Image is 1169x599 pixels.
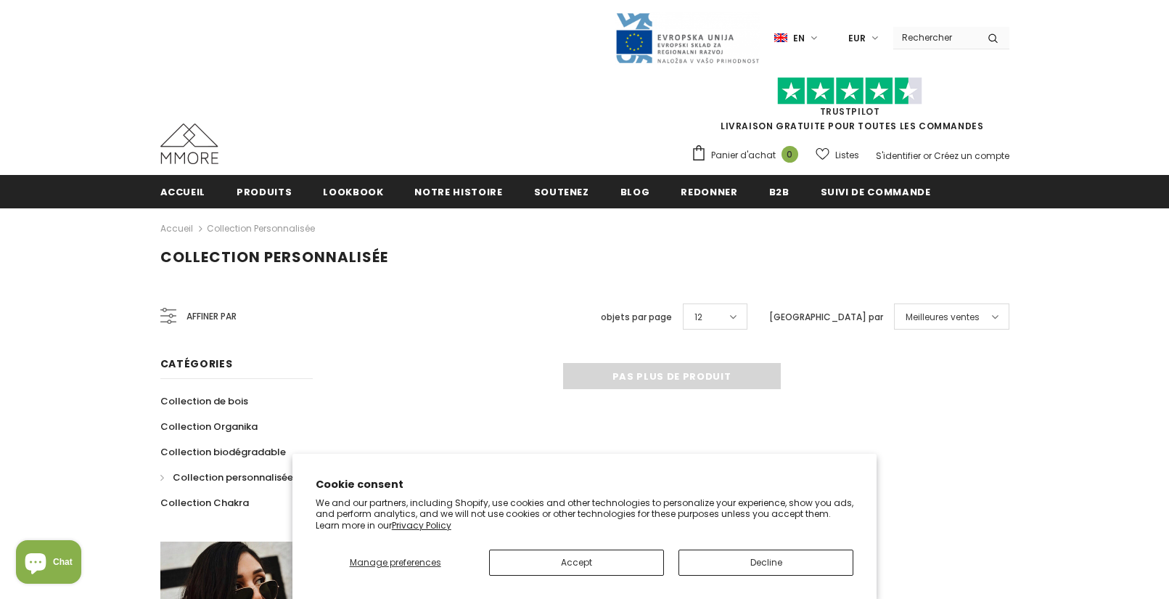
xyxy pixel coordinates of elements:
[620,175,650,208] a: Blog
[237,175,292,208] a: Produits
[601,310,672,325] label: objets par page
[323,175,383,208] a: Lookbook
[534,185,589,199] span: soutenez
[835,148,859,163] span: Listes
[160,185,206,199] span: Accueil
[160,394,248,408] span: Collection de bois
[160,445,286,459] span: Collection biodégradable
[774,32,787,44] img: i-lang-1.png
[316,477,854,492] h2: Cookie consent
[12,540,86,587] inbox-online-store-chat: Shopify online store chat
[769,175,789,208] a: B2B
[934,150,1009,162] a: Créez un compte
[876,150,921,162] a: S'identifier
[237,185,292,199] span: Produits
[160,420,258,433] span: Collection Organika
[777,77,922,105] img: Faites confiance aux étoiles pilotes
[816,142,859,168] a: Listes
[160,388,248,414] a: Collection de bois
[160,356,233,371] span: Catégories
[694,310,702,325] span: 12
[691,144,805,166] a: Panier d'achat 0
[821,185,931,199] span: Suivi de commande
[160,175,206,208] a: Accueil
[173,470,293,484] span: Collection personnalisée
[414,185,502,199] span: Notre histoire
[160,496,249,510] span: Collection Chakra
[678,550,853,576] button: Decline
[769,185,789,199] span: B2B
[489,550,664,576] button: Accept
[534,175,589,208] a: soutenez
[821,175,931,208] a: Suivi de commande
[620,185,650,199] span: Blog
[923,150,932,162] span: or
[615,12,760,65] img: Javni Razpis
[316,550,475,576] button: Manage preferences
[681,175,737,208] a: Redonner
[414,175,502,208] a: Notre histoire
[160,465,293,490] a: Collection personnalisée
[323,185,383,199] span: Lookbook
[316,497,854,531] p: We and our partners, including Shopify, use cookies and other technologies to personalize your ex...
[160,439,286,465] a: Collection biodégradable
[711,148,776,163] span: Panier d'achat
[681,185,737,199] span: Redonner
[160,247,388,267] span: Collection personnalisée
[793,31,805,46] span: en
[392,519,451,531] a: Privacy Policy
[893,27,977,48] input: Search Site
[820,105,880,118] a: TrustPilot
[615,31,760,44] a: Javni Razpis
[906,310,980,325] span: Meilleures ventes
[160,414,258,439] a: Collection Organika
[160,123,218,164] img: Cas MMORE
[848,31,866,46] span: EUR
[782,146,798,163] span: 0
[691,83,1009,132] span: LIVRAISON GRATUITE POUR TOUTES LES COMMANDES
[160,490,249,516] a: Collection Chakra
[350,556,441,569] span: Manage preferences
[160,220,193,237] a: Accueil
[186,309,237,325] span: Affiner par
[207,222,315,235] a: Collection personnalisée
[769,310,883,325] label: [GEOGRAPHIC_DATA] par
